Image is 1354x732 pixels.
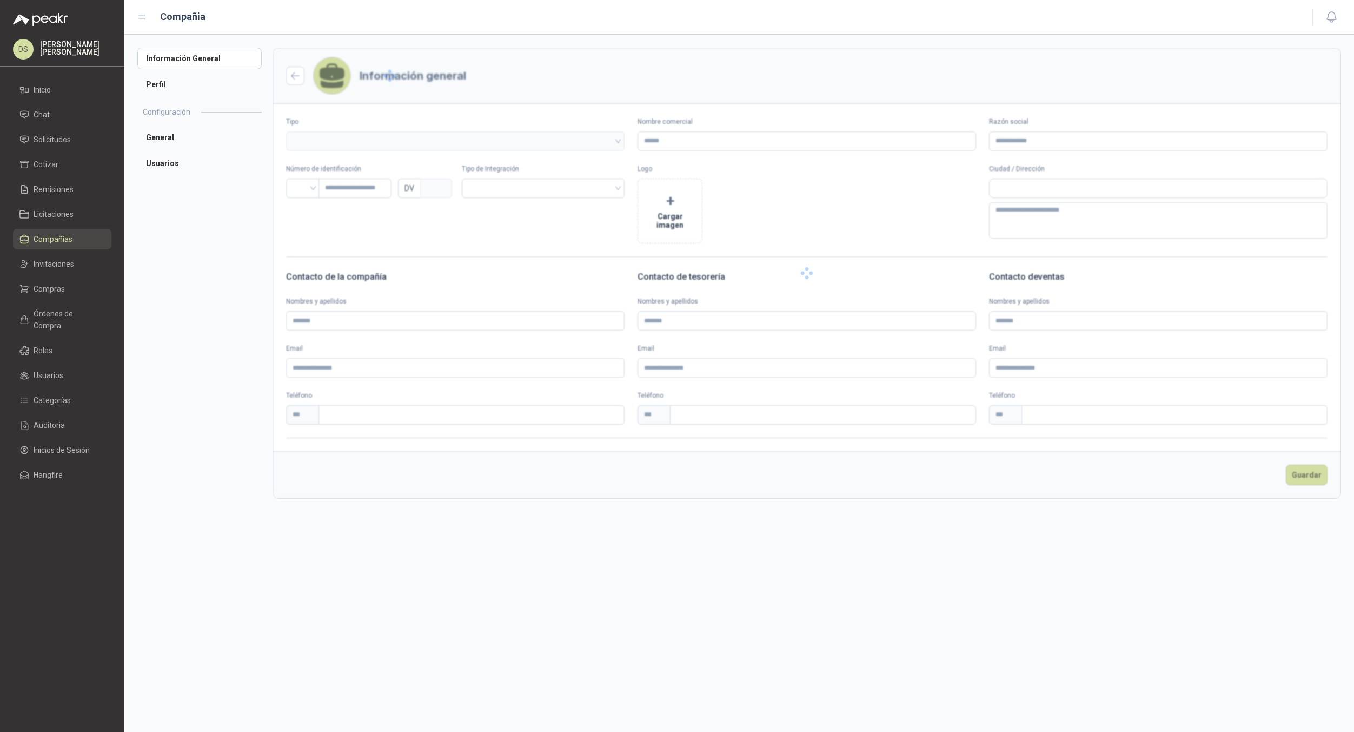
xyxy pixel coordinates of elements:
[13,104,111,125] a: Chat
[13,229,111,249] a: Compañías
[34,134,71,146] span: Solicitudes
[13,279,111,299] a: Compras
[13,465,111,485] a: Hangfire
[13,154,111,175] a: Cotizar
[137,127,262,148] a: General
[13,415,111,436] a: Auditoria
[13,179,111,200] a: Remisiones
[34,308,101,332] span: Órdenes de Compra
[160,9,205,24] h1: Compañia
[13,440,111,460] a: Inicios de Sesión
[137,74,262,95] a: Perfil
[13,340,111,361] a: Roles
[13,365,111,386] a: Usuarios
[13,80,111,100] a: Inicio
[13,39,34,60] div: DS
[34,84,51,96] span: Inicio
[13,204,111,225] a: Licitaciones
[13,254,111,274] a: Invitaciones
[34,444,90,456] span: Inicios de Sesión
[13,390,111,411] a: Categorías
[137,48,262,69] a: Información General
[34,345,52,357] span: Roles
[13,304,111,336] a: Órdenes de Compra
[34,159,58,170] span: Cotizar
[143,106,190,118] h2: Configuración
[34,233,72,245] span: Compañías
[34,419,65,431] span: Auditoria
[34,370,63,381] span: Usuarios
[13,129,111,150] a: Solicitudes
[34,183,74,195] span: Remisiones
[137,153,262,174] a: Usuarios
[34,258,74,270] span: Invitaciones
[34,283,65,295] span: Compras
[34,394,71,406] span: Categorías
[34,208,74,220] span: Licitaciones
[34,469,63,481] span: Hangfire
[40,41,111,56] p: [PERSON_NAME] [PERSON_NAME]
[13,13,68,26] img: Logo peakr
[34,109,50,121] span: Chat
